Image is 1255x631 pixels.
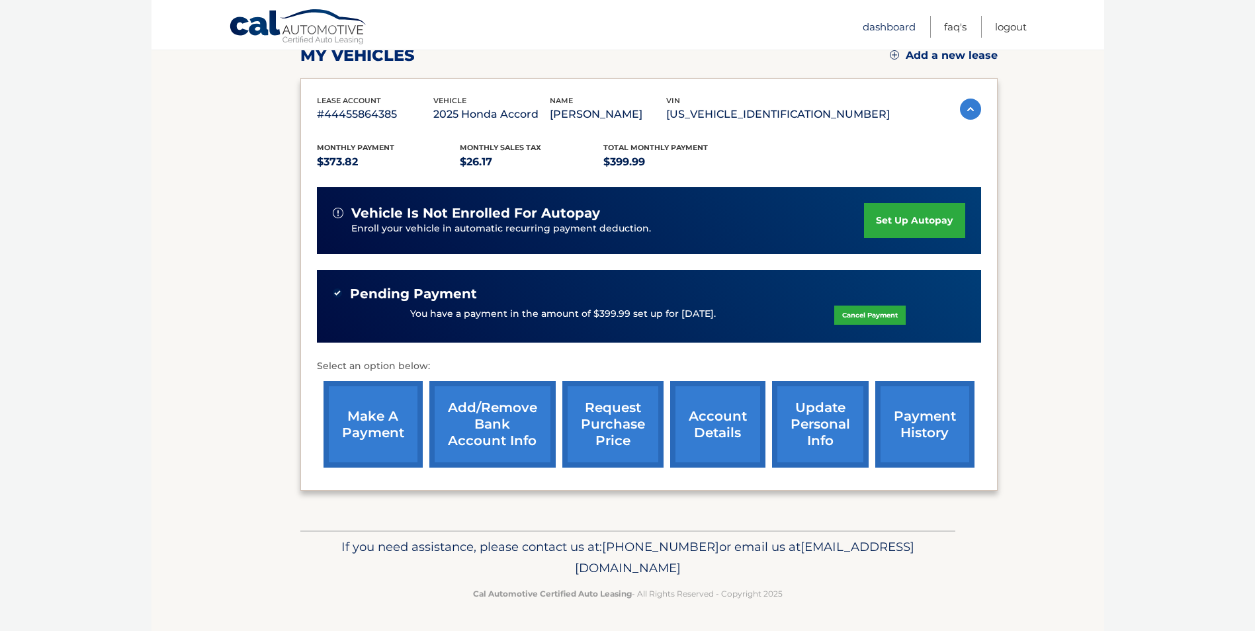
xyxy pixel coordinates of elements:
span: name [550,96,573,105]
span: [EMAIL_ADDRESS][DOMAIN_NAME] [575,539,914,575]
h2: my vehicles [300,46,415,65]
a: Add/Remove bank account info [429,381,556,468]
a: Cal Automotive [229,9,368,47]
a: request purchase price [562,381,664,468]
a: set up autopay [864,203,965,238]
span: vehicle [433,96,466,105]
img: add.svg [890,50,899,60]
p: #44455864385 [317,105,433,124]
a: Logout [995,16,1027,38]
span: Pending Payment [350,286,477,302]
a: Add a new lease [890,49,998,62]
p: $399.99 [603,153,747,171]
p: - All Rights Reserved - Copyright 2025 [309,587,947,601]
img: accordion-active.svg [960,99,981,120]
p: $26.17 [460,153,603,171]
p: Enroll your vehicle in automatic recurring payment deduction. [351,222,865,236]
span: Monthly sales Tax [460,143,541,152]
img: check-green.svg [333,288,342,298]
p: [PERSON_NAME] [550,105,666,124]
span: lease account [317,96,381,105]
p: You have a payment in the amount of $399.99 set up for [DATE]. [410,307,716,321]
p: $373.82 [317,153,460,171]
a: make a payment [324,381,423,468]
a: Cancel Payment [834,306,906,325]
span: vehicle is not enrolled for autopay [351,205,600,222]
a: FAQ's [944,16,967,38]
p: 2025 Honda Accord [433,105,550,124]
p: Select an option below: [317,358,981,374]
a: payment history [875,381,974,468]
strong: Cal Automotive Certified Auto Leasing [473,589,632,599]
span: [PHONE_NUMBER] [602,539,719,554]
p: [US_VEHICLE_IDENTIFICATION_NUMBER] [666,105,890,124]
span: Monthly Payment [317,143,394,152]
p: If you need assistance, please contact us at: or email us at [309,536,947,579]
a: update personal info [772,381,869,468]
span: Total Monthly Payment [603,143,708,152]
img: alert-white.svg [333,208,343,218]
a: account details [670,381,765,468]
span: vin [666,96,680,105]
a: Dashboard [863,16,916,38]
